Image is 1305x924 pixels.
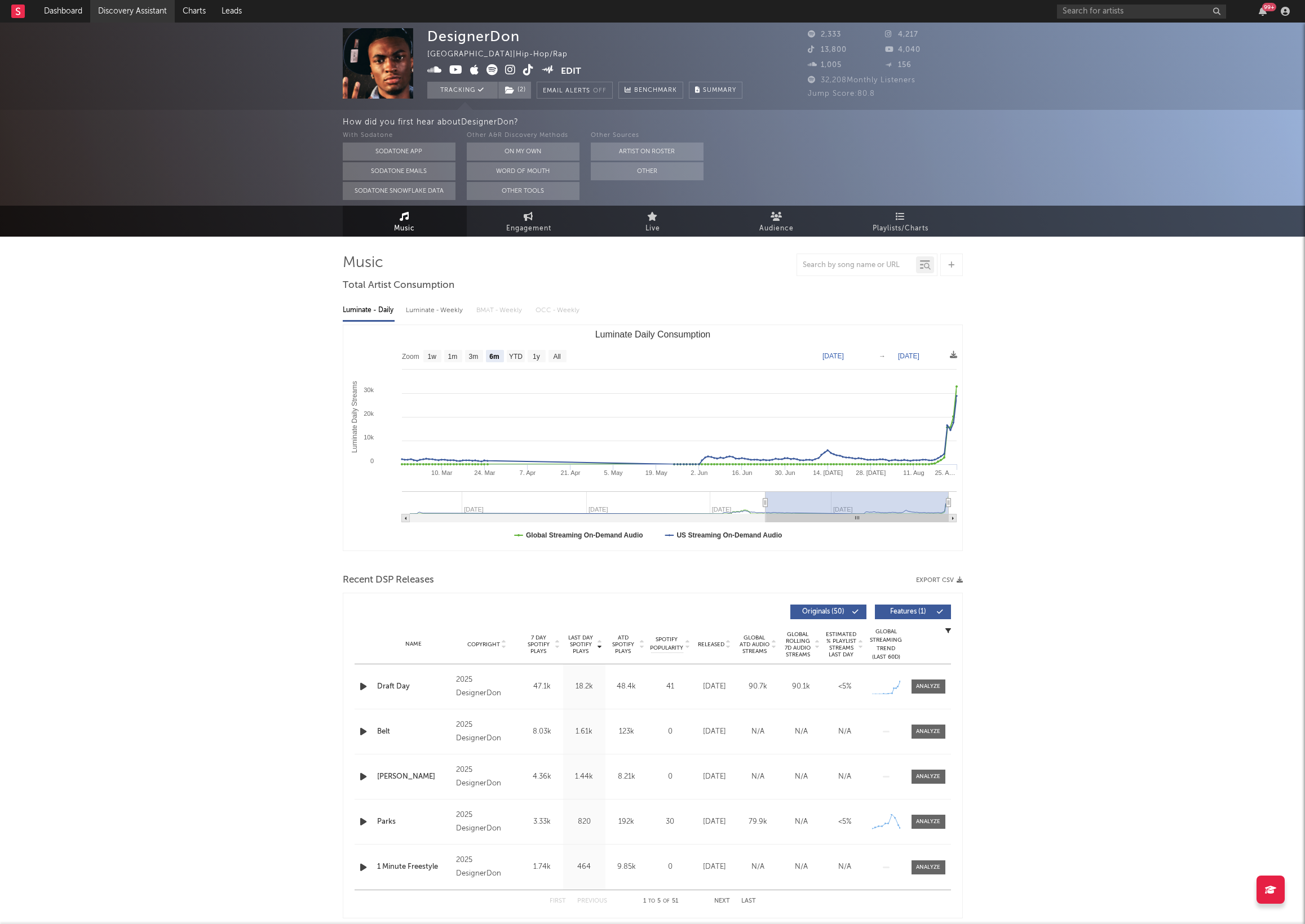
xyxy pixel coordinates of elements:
text: 30. Jun [775,469,795,476]
div: [DATE] [696,771,733,783]
text: YTD [508,353,522,361]
span: 156 [885,61,912,69]
div: N/A [739,861,777,873]
div: 0 [651,726,690,738]
div: Luminate - Daily [343,301,395,320]
text: 6m [489,353,499,361]
span: Music [394,222,415,236]
div: [DATE] [696,861,733,873]
div: Parks [377,816,451,828]
div: Global Streaming Trend (Last 60D) [869,628,903,661]
span: Originals ( 50 ) [798,608,850,615]
div: Other Sources [591,129,704,143]
button: Other [591,162,704,180]
span: of [663,899,670,904]
text: 2. Jun [691,469,707,476]
text: Zoom [402,353,419,361]
div: 0 [651,771,690,783]
div: 123k [608,726,645,738]
span: Features ( 1 ) [882,608,934,615]
span: Audience [759,222,794,236]
span: 13,800 [808,46,847,54]
span: Jump Score: 80.8 [808,90,875,97]
a: Benchmark [618,82,683,99]
button: (2) [498,82,531,99]
div: N/A [782,861,820,873]
span: 32,208 Monthly Listeners [808,77,915,84]
a: [PERSON_NAME] [377,771,451,783]
button: Other Tools [467,182,579,200]
div: 48.4k [608,681,645,692]
button: Summary [689,82,742,99]
button: Word Of Mouth [467,162,579,180]
button: First [550,898,566,904]
span: 2,333 [808,31,841,38]
span: ATD Spotify Plays [608,634,638,655]
span: Last Day Spotify Plays [566,634,596,655]
text: 28. [DATE] [856,469,886,476]
button: 99+ [1259,7,1267,16]
text: Global Streaming On-Demand Audio [526,531,643,539]
text: 10. Mar [431,469,453,476]
text: 3m [468,353,478,361]
div: [DATE] [696,816,733,828]
div: 41 [651,681,690,692]
div: 99 + [1262,3,1276,11]
text: 14. [DATE] [813,469,843,476]
div: 30 [651,816,690,828]
div: N/A [826,771,864,783]
button: Next [714,898,730,904]
div: 192k [608,816,645,828]
a: 1 Minute Freestyle [377,861,451,873]
span: Live [645,222,660,236]
div: Other A&R Discovery Methods [467,129,579,143]
div: 820 [566,816,603,828]
button: Originals(50) [790,605,866,619]
span: 7 Day Spotify Plays [524,634,554,655]
button: Artist on Roster [591,143,704,161]
button: Email AlertsOff [537,82,613,99]
a: Draft Day [377,681,451,692]
div: 2025 DesignerDon [456,854,517,881]
a: Music [343,206,467,237]
input: Search by song name or URL [797,261,916,270]
text: 25. A… [935,469,955,476]
span: 1,005 [808,61,842,69]
div: 3.33k [524,816,560,828]
a: Engagement [467,206,591,237]
button: Sodatone Snowflake Data [343,182,455,200]
text: Luminate Daily Streams [350,381,358,452]
div: N/A [826,861,864,873]
text: 7. Apr [519,469,536,476]
div: With Sodatone [343,129,455,143]
div: 8.21k [608,771,645,783]
div: [DATE] [696,681,733,692]
span: 4,217 [885,31,918,38]
text: 11. Aug [903,469,924,476]
a: Audience [715,206,839,237]
div: 47.1k [524,681,560,692]
button: Previous [577,898,607,904]
em: Off [593,88,607,94]
div: Belt [377,726,451,738]
div: 18.2k [566,681,603,692]
span: Summary [703,87,736,94]
div: 4.36k [524,771,560,783]
div: [DATE] [696,726,733,738]
div: 8.03k [524,726,560,738]
div: 2025 DesignerDon [456,718,517,745]
button: Last [741,898,756,904]
input: Search for artists [1057,5,1226,19]
div: [GEOGRAPHIC_DATA] | Hip-Hop/Rap [427,48,581,61]
div: N/A [782,771,820,783]
button: Edit [561,64,581,78]
div: 1.74k [524,861,560,873]
text: 20k [364,410,374,417]
text: Luminate Daily Consumption [595,330,710,339]
div: N/A [782,726,820,738]
span: Recent DSP Releases [343,574,434,587]
span: Benchmark [634,84,677,97]
div: DesignerDon [427,28,520,45]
